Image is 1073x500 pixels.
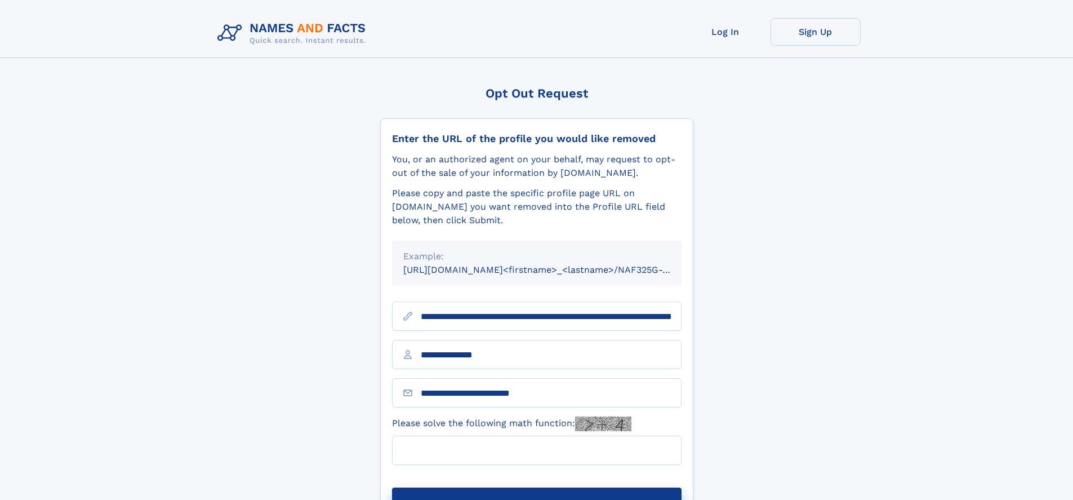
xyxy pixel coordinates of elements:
a: Sign Up [771,18,861,46]
div: Please copy and paste the specific profile page URL on [DOMAIN_NAME] you want removed into the Pr... [392,187,682,227]
label: Please solve the following math function: [392,417,631,431]
div: Example: [403,250,670,263]
div: You, or an authorized agent on your behalf, may request to opt-out of the sale of your informatio... [392,153,682,180]
small: [URL][DOMAIN_NAME]<firstname>_<lastname>/NAF325G-xxxxxxxx [403,264,703,275]
div: Enter the URL of the profile you would like removed [392,132,682,145]
img: Logo Names and Facts [213,18,375,48]
a: Log In [680,18,771,46]
div: Opt Out Request [380,86,693,100]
